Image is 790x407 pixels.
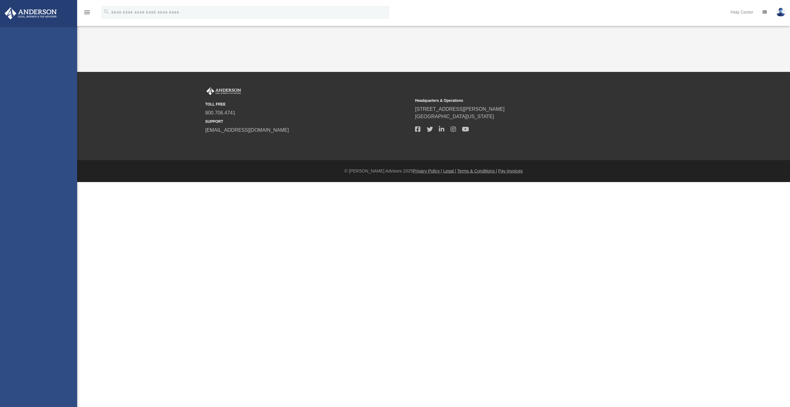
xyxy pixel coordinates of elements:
small: Headquarters & Operations [415,98,621,103]
small: TOLL FREE [205,102,411,107]
img: User Pic [776,8,785,17]
a: Pay Invoices [498,168,522,173]
a: menu [83,12,91,16]
i: menu [83,9,91,16]
small: SUPPORT [205,119,411,124]
img: Anderson Advisors Platinum Portal [205,87,242,95]
a: Legal | [443,168,456,173]
i: search [103,8,110,15]
a: [STREET_ADDRESS][PERSON_NAME] [415,106,505,112]
a: 800.706.4741 [205,110,235,115]
a: Terms & Conditions | [457,168,497,173]
div: © [PERSON_NAME] Advisors 2025 [77,168,790,174]
img: Anderson Advisors Platinum Portal [3,7,59,19]
a: [GEOGRAPHIC_DATA][US_STATE] [415,114,494,119]
a: Privacy Policy | [413,168,442,173]
a: [EMAIL_ADDRESS][DOMAIN_NAME] [205,127,289,133]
